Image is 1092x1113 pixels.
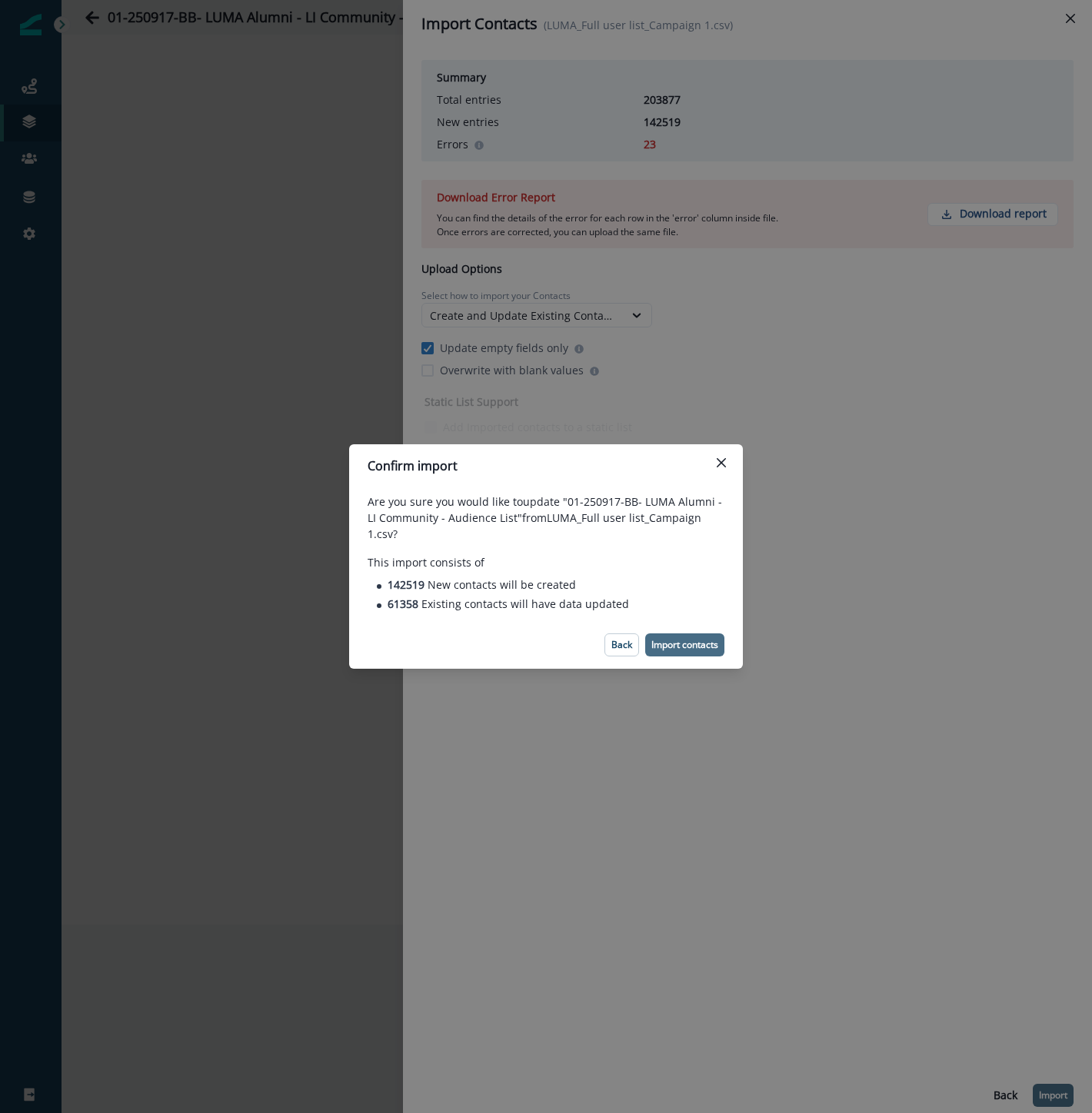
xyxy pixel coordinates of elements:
button: Back [604,633,639,656]
p: Confirm import [368,457,458,475]
span: 61358 [388,596,421,611]
p: Import contacts [651,640,718,650]
button: Close [709,450,734,475]
p: Back [611,640,632,650]
span: 142519 [388,577,428,592]
p: New contacts will be created [388,576,576,593]
button: Import contacts [645,633,724,656]
p: Existing contacts will have data updated [388,596,629,612]
p: Are you sure you would like to update "01-250917-BB- LUMA Alumni - LI Community - Audience List" ... [368,493,724,542]
p: This import consists of [368,554,724,570]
